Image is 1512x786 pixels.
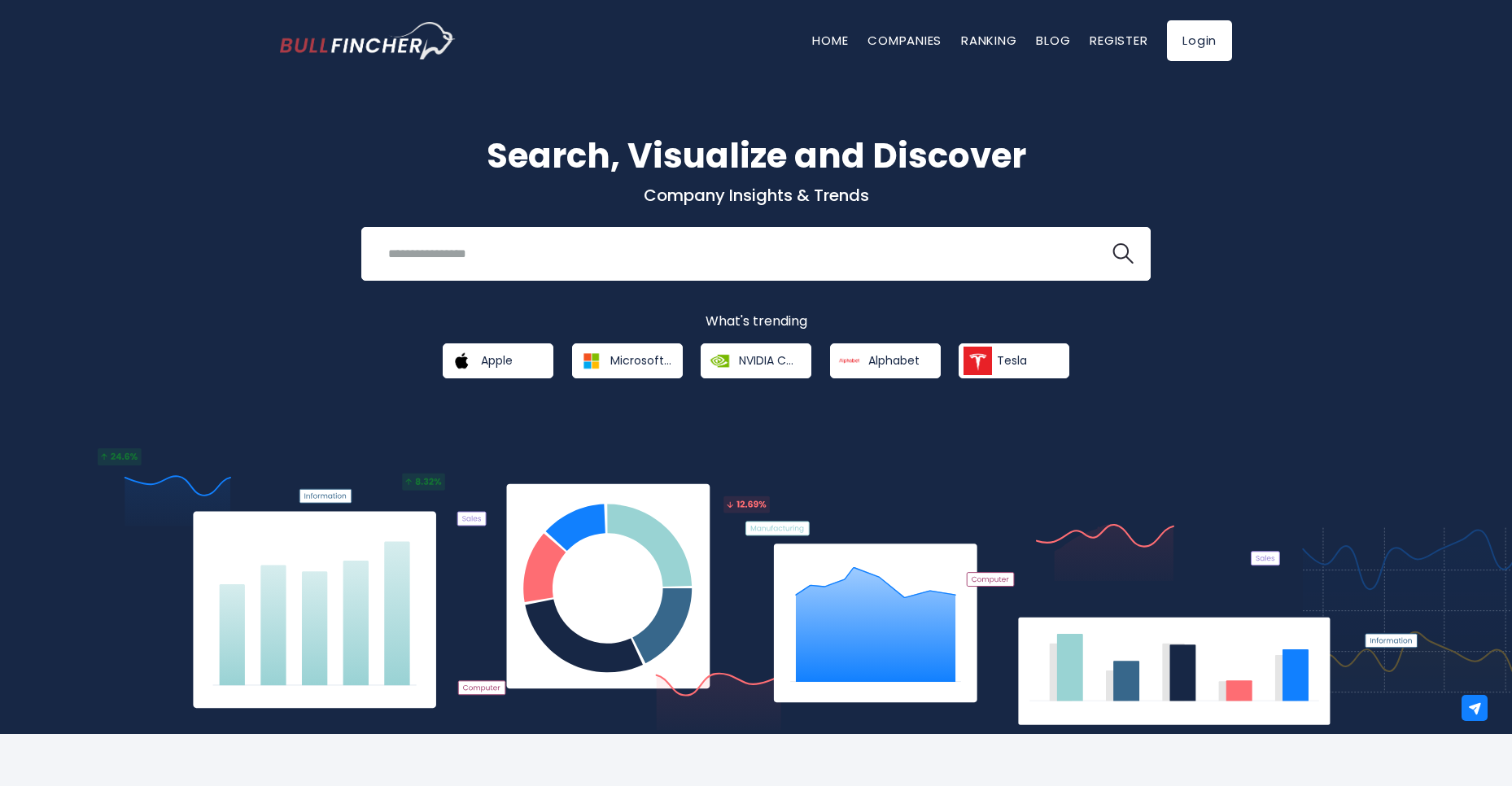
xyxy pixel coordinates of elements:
[959,343,1069,378] a: Tesla
[997,353,1027,368] span: Tesla
[830,343,941,378] a: Alphabet
[739,353,800,368] span: NVIDIA Corporation
[812,32,848,49] a: Home
[1036,32,1070,49] a: Blog
[610,353,671,368] span: Microsoft Corporation
[280,22,456,59] img: Bullfincher logo
[280,130,1232,181] h1: Search, Visualize and Discover
[1167,20,1232,61] a: Login
[868,353,920,368] span: Alphabet
[867,32,942,49] a: Companies
[280,22,455,59] a: Go to homepage
[443,343,553,378] a: Apple
[1090,32,1147,49] a: Register
[572,343,683,378] a: Microsoft Corporation
[961,32,1016,49] a: Ranking
[481,353,513,368] span: Apple
[1112,243,1134,264] img: search icon
[280,185,1232,206] p: Company Insights & Trends
[701,343,811,378] a: NVIDIA Corporation
[280,313,1232,330] p: What's trending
